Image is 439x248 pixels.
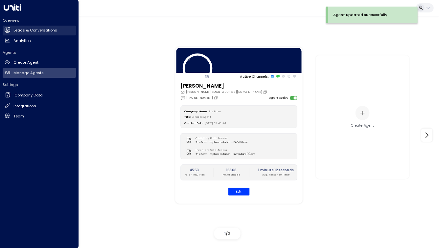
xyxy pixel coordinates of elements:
[240,74,268,79] p: Active Channels:
[184,115,191,119] label: Title:
[224,231,226,236] span: 1
[3,18,76,23] h2: Overview
[3,68,76,78] a: Manage Agents
[184,168,204,173] h2: 4553
[205,121,226,125] span: [DATE] 09:49 AM
[351,123,374,128] div: Create Agent
[3,82,76,87] h2: Settings
[223,173,240,177] p: No. of Emails
[258,173,294,177] p: Avg. Response Time
[183,53,212,83] img: 5_headshot.jpg
[3,36,76,46] a: Analytics
[13,70,44,76] h2: Manage Agents
[196,152,255,156] span: The Farm Implementation - Inventory (11).csv
[193,115,211,119] span: AI Sales Agent
[214,96,219,100] button: Copy
[13,38,31,44] h2: Analytics
[184,110,207,113] label: Company Name:
[269,96,288,100] label: Agent Active
[333,12,388,18] div: Agent updated successfully.
[209,110,221,113] span: The Farm
[263,90,268,94] button: Copy
[181,95,219,100] div: [PHONE_NUMBER]
[196,137,245,141] label: Company Data Access:
[228,188,250,196] button: Edit
[3,90,76,101] a: Company Data
[258,168,294,173] h2: 1 minute 12 seconds
[228,231,231,236] span: 2
[13,28,57,33] h2: Leads & Conversations
[184,121,204,125] label: Created Date:
[214,228,241,239] div: /
[196,140,247,144] span: The Farm Implementation - FAQ (3).csv
[13,103,36,109] h2: Integrations
[3,101,76,111] a: Integrations
[13,114,24,119] h2: Team
[196,149,253,153] label: Inventory Data Access:
[181,90,268,95] div: [PERSON_NAME][EMAIL_ADDRESS][DOMAIN_NAME]
[181,82,268,90] h3: [PERSON_NAME]
[3,50,76,55] h2: Agents
[3,111,76,121] a: Team
[3,58,76,68] a: Create Agent
[184,173,204,177] p: No. of Inquiries
[223,168,240,173] h2: 16368
[13,60,38,65] h2: Create Agent
[14,93,43,98] h2: Company Data
[3,26,76,35] a: Leads & Conversations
